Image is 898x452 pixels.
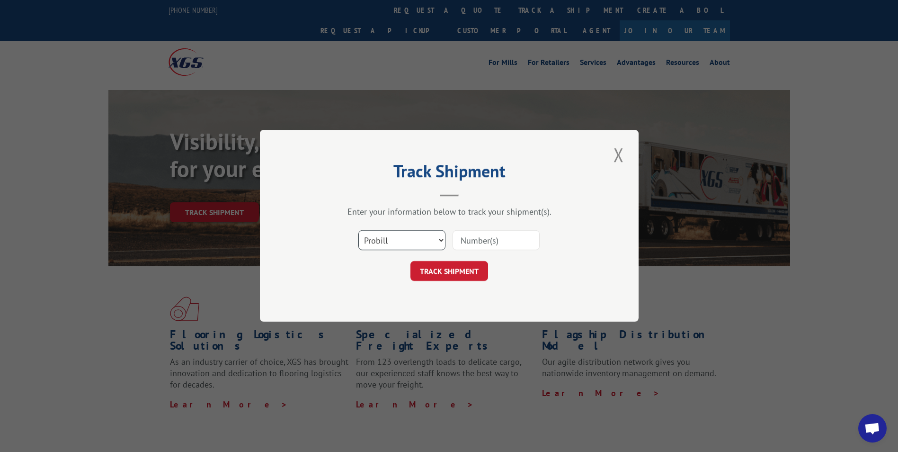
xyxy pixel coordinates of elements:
div: Enter your information below to track your shipment(s). [307,207,591,217]
h2: Track Shipment [307,164,591,182]
button: Close modal [611,142,627,168]
button: TRACK SHIPMENT [410,262,488,281]
a: Open chat [858,414,887,443]
input: Number(s) [453,231,540,251]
